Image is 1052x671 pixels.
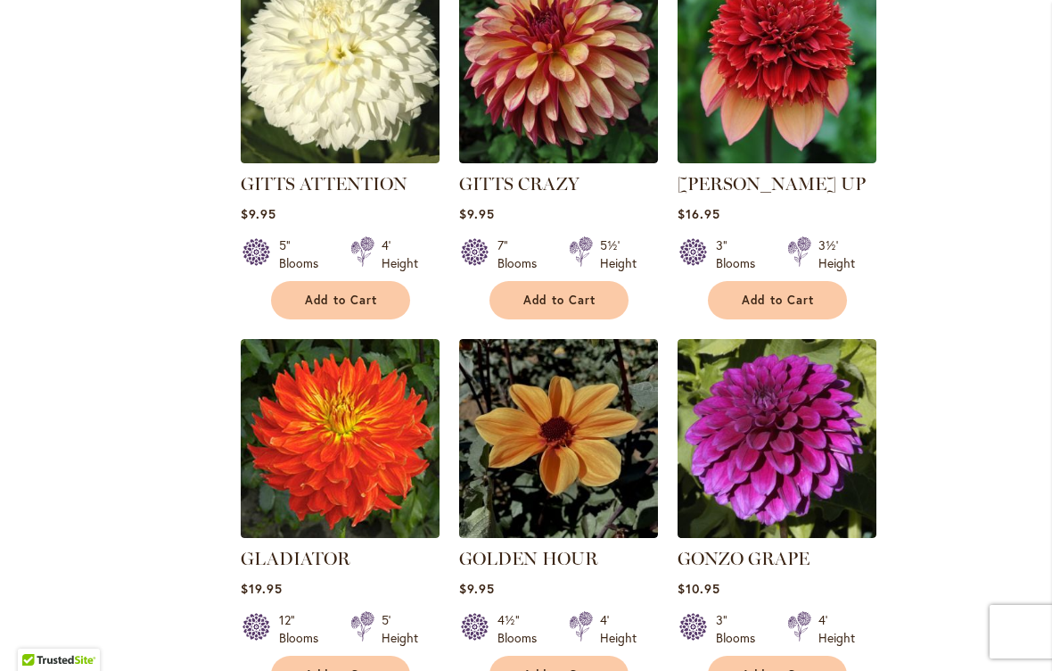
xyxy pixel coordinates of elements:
[678,525,876,542] a: GONZO GRAPE
[600,611,637,647] div: 4' Height
[459,205,495,222] span: $9.95
[279,236,329,272] div: 5" Blooms
[497,236,547,272] div: 7" Blooms
[241,150,440,167] a: GITTS ATTENTION
[459,580,495,597] span: $9.95
[708,281,847,319] button: Add to Cart
[818,236,855,272] div: 3½' Height
[716,611,766,647] div: 3" Blooms
[523,293,596,308] span: Add to Cart
[241,173,407,195] a: GITTS ATTENTION
[678,205,720,222] span: $16.95
[678,580,720,597] span: $10.95
[678,150,876,167] a: GITTY UP
[459,173,579,195] a: GITTS CRAZY
[678,548,810,569] a: GONZO GRAPE
[459,548,598,569] a: GOLDEN HOUR
[678,173,866,195] a: [PERSON_NAME] UP
[459,525,658,542] a: Golden Hour
[279,611,329,647] div: 12" Blooms
[497,611,547,647] div: 4½" Blooms
[459,339,658,538] img: Golden Hour
[13,608,63,658] iframe: Launch Accessibility Center
[241,580,283,597] span: $19.95
[241,205,276,222] span: $9.95
[459,150,658,167] a: Gitts Crazy
[818,611,855,647] div: 4' Height
[742,293,815,308] span: Add to Cart
[489,281,629,319] button: Add to Cart
[600,236,637,272] div: 5½' Height
[678,339,876,538] img: GONZO GRAPE
[241,525,440,542] a: Gladiator
[382,236,418,272] div: 4' Height
[241,339,440,538] img: Gladiator
[241,548,350,569] a: GLADIATOR
[716,236,766,272] div: 3" Blooms
[382,611,418,647] div: 5' Height
[305,293,378,308] span: Add to Cart
[271,281,410,319] button: Add to Cart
